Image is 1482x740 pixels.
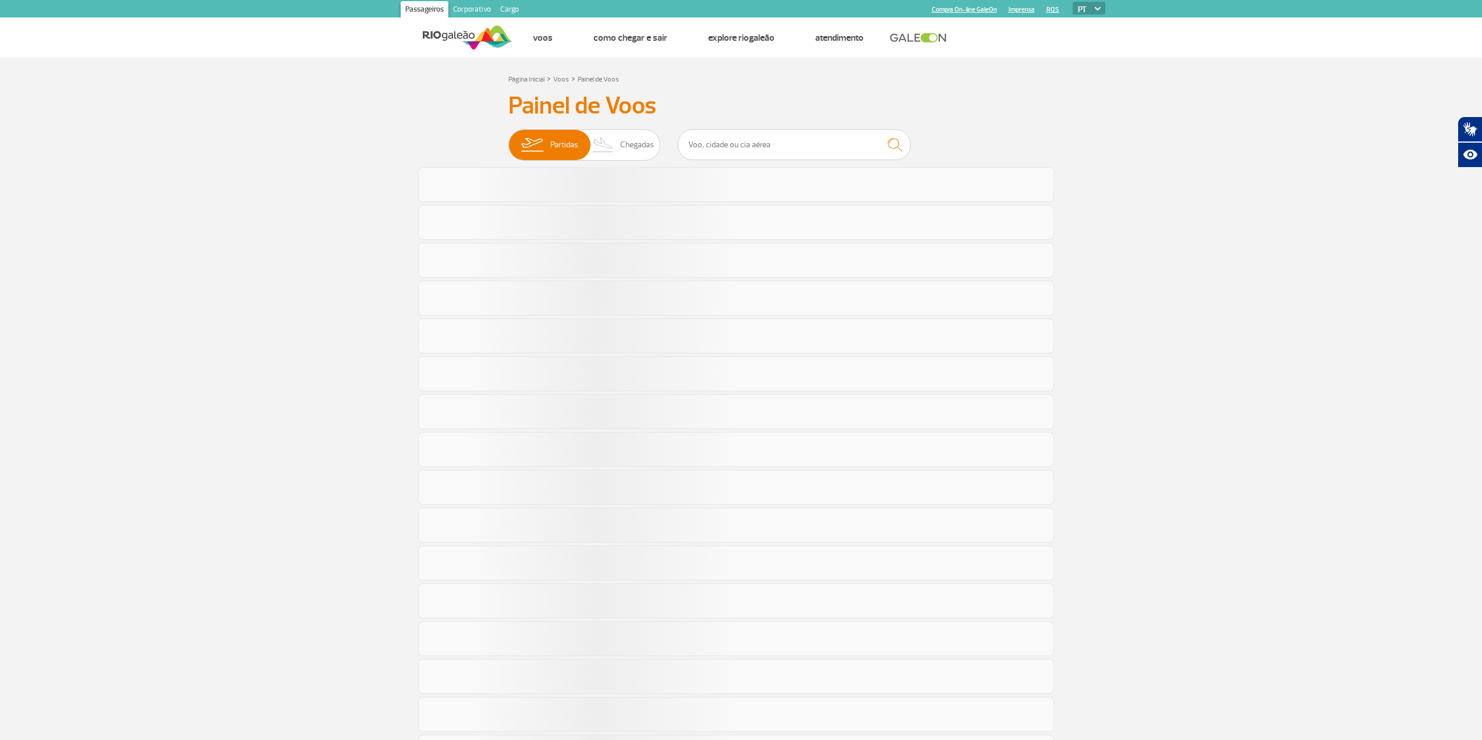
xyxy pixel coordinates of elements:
[578,75,619,84] a: Painel de Voos
[533,32,553,44] a: Voos
[448,1,496,20] a: Corporativo
[1009,6,1035,13] a: Imprensa
[547,72,551,85] a: >
[571,72,575,85] a: >
[553,75,569,84] a: Voos
[496,1,524,20] a: Cargo
[815,32,864,44] a: Atendimento
[708,32,774,44] a: Explore RIOgaleão
[401,1,448,20] a: Passageiros
[620,130,654,160] span: Chegadas
[586,130,621,160] img: slider-desembarque
[932,6,997,13] a: Compra On-line GaleOn
[1046,6,1059,13] a: RQS
[1458,116,1482,142] button: Abrir tradutor de língua de sinais.
[514,130,550,160] img: slider-embarque
[678,129,911,160] input: Voo, cidade ou cia aérea
[593,32,667,44] a: Como chegar e sair
[1458,116,1482,168] div: Plugin de acessibilidade da Hand Talk.
[508,91,974,121] h3: Painel de Voos
[1458,142,1482,168] button: Abrir recursos assistivos.
[508,75,544,84] a: Página Inicial
[550,130,578,160] span: Partidas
